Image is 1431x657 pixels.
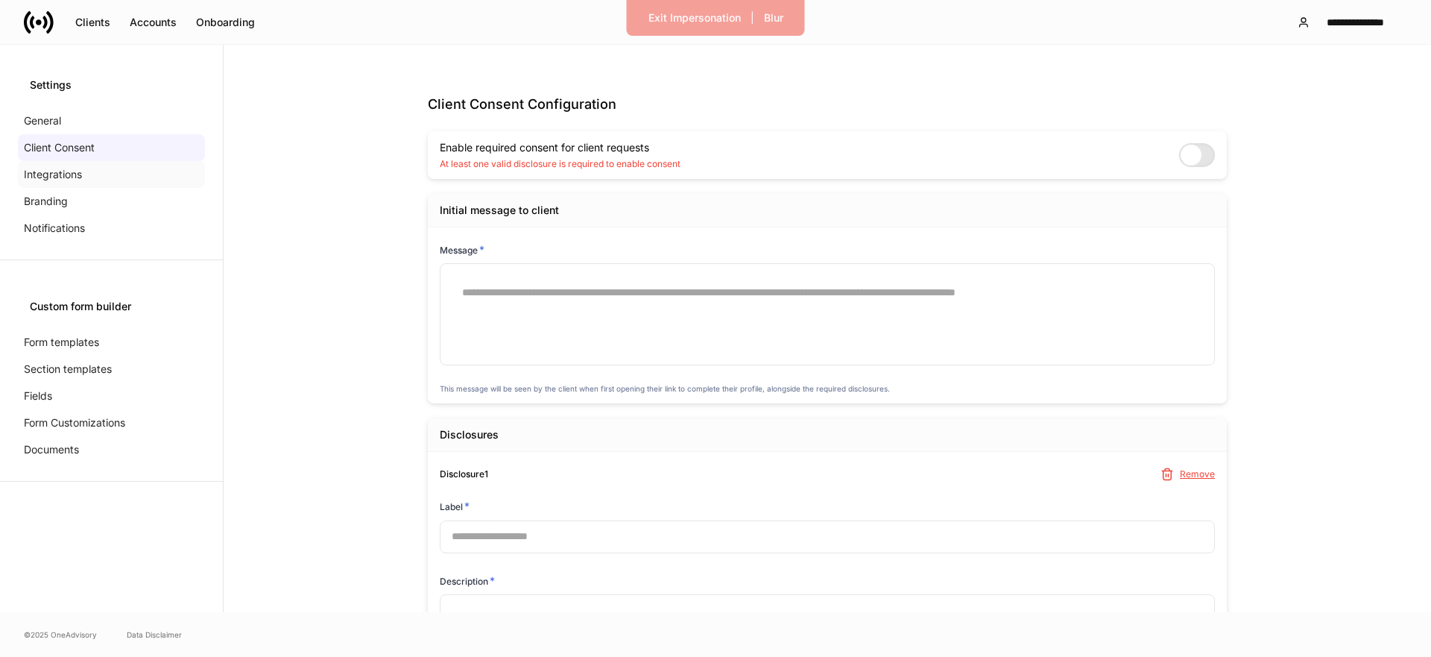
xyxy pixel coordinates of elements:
div: Accounts [130,17,177,28]
div: Exit Impersonation [648,13,741,23]
p: Fields [24,389,52,403]
div: Clients [75,17,110,28]
a: Branding [18,188,205,215]
div: Remove [1180,470,1215,479]
h6: Description [440,573,495,588]
p: Client Consent [24,140,95,155]
p: At least one valid disclosure is required to enable consent [440,158,680,170]
a: Notifications [18,215,205,242]
p: Form templates [24,335,99,350]
div: Blur [764,13,783,23]
a: Fields [18,383,205,409]
a: Form templates [18,329,205,356]
h6: Message [440,242,484,257]
button: Blur [754,6,793,30]
p: General [24,113,61,128]
h6: Disclosure 1 [440,467,488,481]
p: Form Customizations [24,415,125,430]
a: Client Consent [18,134,205,161]
button: Exit Impersonation [639,6,751,30]
a: Documents [18,436,205,463]
span: © 2025 OneAdvisory [24,629,97,641]
p: Documents [24,442,79,457]
div: Initial message to client [440,203,559,218]
button: Remove [1162,468,1215,481]
button: Onboarding [186,10,265,34]
p: Enable required consent for client requests [440,140,680,155]
h4: Client Consent Configuration [428,95,1227,113]
div: Custom form builder [30,299,193,314]
div: Disclosures [440,427,499,442]
a: Form Customizations [18,409,205,436]
p: Notifications [24,221,85,236]
a: Data Disclaimer [127,629,182,641]
div: Settings [30,78,193,92]
p: Integrations [24,167,82,182]
button: Accounts [120,10,186,34]
p: This message will be seen by the client when first opening their link to complete their profile, ... [440,383,1215,394]
p: Branding [24,194,68,209]
a: Section templates [18,356,205,383]
a: General [18,107,205,134]
h6: Label [440,499,470,514]
p: Section templates [24,362,112,377]
a: Integrations [18,161,205,188]
button: Clients [66,10,120,34]
div: Onboarding [196,17,255,28]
